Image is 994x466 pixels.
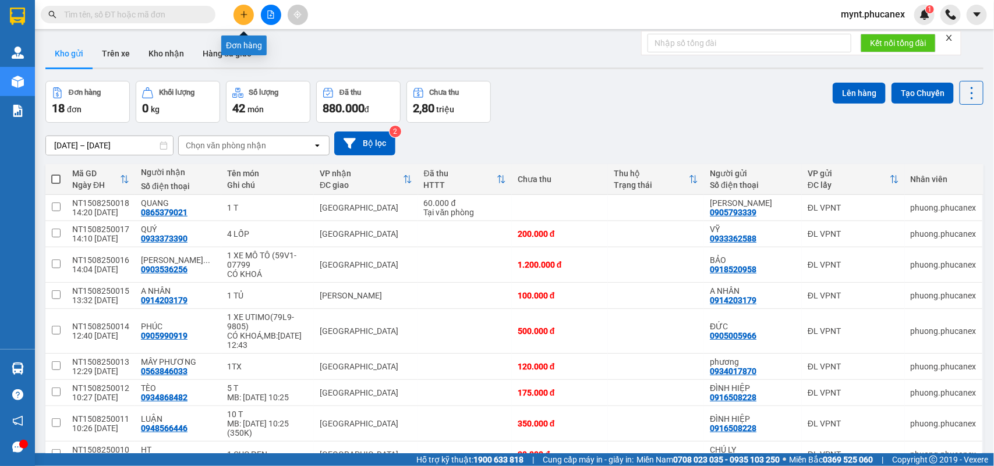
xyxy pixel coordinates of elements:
[72,265,129,274] div: 14:04 [DATE]
[141,357,215,367] div: MÂY PHƯƠNG
[710,255,796,265] div: BẢO
[72,286,129,296] div: NT1508250015
[413,101,434,115] span: 2,80
[320,180,403,190] div: ĐC giao
[227,393,308,402] div: MB: 15/08/25 10:25
[882,453,883,466] span: |
[320,450,412,459] div: [GEOGRAPHIC_DATA]
[390,126,401,137] sup: 2
[320,229,412,239] div: [GEOGRAPHIC_DATA]
[232,101,245,115] span: 42
[320,203,412,212] div: [GEOGRAPHIC_DATA]
[424,198,506,208] div: 60.000 đ
[141,182,215,191] div: Số điện thoại
[710,286,796,296] div: A NHÂN
[141,383,215,393] div: TÈO
[710,296,756,305] div: 0914203179
[808,203,899,212] div: ĐL VPNT
[69,88,101,97] div: Đơn hàng
[227,419,308,437] div: MB: 15/08/25 10:25 (350K)
[142,101,148,115] span: 0
[141,198,215,208] div: QUANG
[141,255,215,265] div: LƯU LONG NGUYÊN
[808,362,899,371] div: ĐL VPNT
[10,8,25,25] img: logo-vxr
[159,88,194,97] div: Khối lượng
[518,326,602,336] div: 500.000 đ
[12,362,24,375] img: warehouse-icon
[227,410,308,419] div: 10 T
[710,383,796,393] div: ĐÌNH HIỆP
[710,225,796,234] div: VỸ
[314,164,418,195] th: Toggle SortBy
[418,164,512,195] th: Toggle SortBy
[313,141,322,150] svg: open
[424,169,497,178] div: Đã thu
[783,457,786,462] span: ⚪️
[710,414,796,424] div: ĐÌNH HIỆP
[72,331,129,340] div: 12:40 [DATE]
[808,450,899,459] div: ĐL VPNT
[227,291,308,300] div: 1 TỦ
[320,362,412,371] div: [GEOGRAPHIC_DATA]
[240,10,248,19] span: plus
[227,331,308,350] div: CÓ KHOÁ,MB:15/08/25 12:43
[141,322,215,331] div: PHÚC
[52,101,65,115] span: 18
[72,208,129,217] div: 14:20 [DATE]
[972,9,982,20] span: caret-down
[136,81,220,123] button: Khối lượng0kg
[911,388,977,397] div: phuong.phucanex
[72,445,129,454] div: NT1508250010
[911,229,977,239] div: phuong.phucanex
[911,260,977,269] div: phuong.phucanex
[518,450,602,459] div: 30.000 đ
[12,389,23,400] span: question-circle
[261,5,281,25] button: file-add
[72,357,129,367] div: NT1508250013
[518,362,602,371] div: 120.000 đ
[789,453,873,466] span: Miền Bắc
[72,393,129,402] div: 10:27 [DATE]
[64,8,201,21] input: Tìm tên, số ĐT hoặc mã đơn
[823,455,873,464] strong: 0369 525 060
[808,419,899,428] div: ĐL VPNT
[518,175,602,184] div: Chưa thu
[710,367,756,376] div: 0934017870
[808,291,899,300] div: ĐL VPNT
[320,326,412,336] div: [GEOGRAPHIC_DATA]
[320,419,412,428] div: [GEOGRAPHIC_DATA]
[518,260,602,269] div: 1.200.000 đ
[808,180,890,190] div: ĐC lấy
[249,88,279,97] div: Số lượng
[139,40,193,67] button: Kho nhận
[320,388,412,397] div: [GEOGRAPHIC_DATA]
[141,225,215,234] div: QUÝ
[406,81,491,123] button: Chưa thu2,80 triệu
[808,388,899,397] div: ĐL VPNT
[48,10,56,19] span: search
[945,34,953,42] span: close
[710,424,756,433] div: 0916508228
[648,34,851,52] input: Nhập số tổng đài
[710,357,796,367] div: phương
[45,81,130,123] button: Đơn hàng18đơn
[430,88,459,97] div: Chưa thu
[141,445,215,454] div: HT
[911,419,977,428] div: phuong.phucanex
[72,322,129,331] div: NT1508250014
[710,265,756,274] div: 0918520958
[808,260,899,269] div: ĐL VPNT
[186,140,266,151] div: Chọn văn phòng nhận
[710,234,756,243] div: 0933362588
[808,229,899,239] div: ĐL VPNT
[227,180,308,190] div: Ghi chú
[339,88,361,97] div: Đã thu
[141,393,188,402] div: 0934868482
[247,105,264,114] span: món
[518,229,602,239] div: 200.000 đ
[926,5,934,13] sup: 1
[141,234,188,243] div: 0933373390
[141,367,188,376] div: 0563846033
[72,424,129,433] div: 10:26 [DATE]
